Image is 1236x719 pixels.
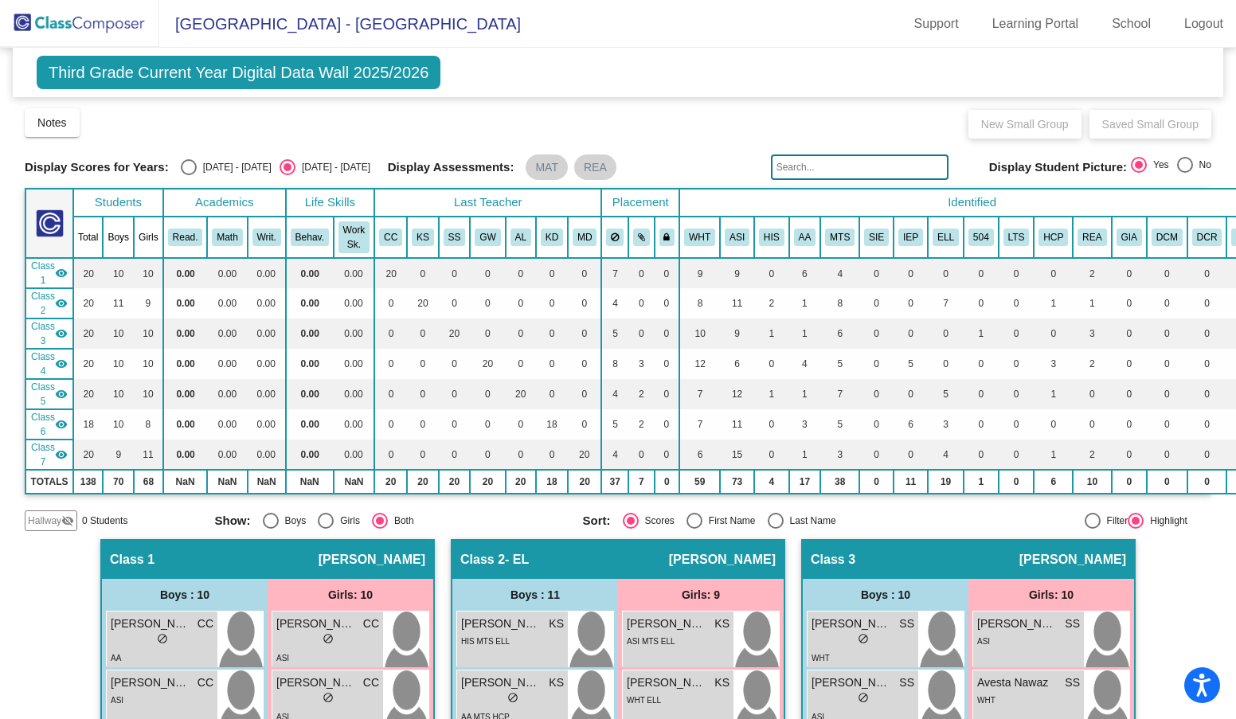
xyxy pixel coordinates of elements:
td: 0.00 [334,258,374,288]
button: MD [573,229,596,246]
td: 0 [407,409,439,440]
td: 11 [103,288,134,318]
td: 0 [894,379,928,409]
td: 10 [103,349,134,379]
input: Search... [771,154,949,180]
td: 0 [1147,258,1187,288]
td: 0 [754,349,789,379]
td: 1 [754,379,789,409]
td: 0 [1112,318,1147,349]
td: 9 [720,258,754,288]
td: 5 [820,409,859,440]
td: 0 [859,318,894,349]
td: 1 [754,318,789,349]
a: Support [902,11,972,37]
div: Yes [1147,158,1169,172]
button: Read. [168,229,203,246]
td: 0 [407,379,439,409]
th: African American [789,217,821,258]
td: 0 [407,318,439,349]
td: 20 [73,349,103,379]
td: 0.00 [207,288,247,318]
td: 0 [928,258,964,288]
td: 0 [1187,318,1227,349]
td: Kayleigh Sinski - EL [25,288,73,318]
td: 10 [103,379,134,409]
td: 0 [439,409,471,440]
td: 0 [1073,379,1111,409]
th: Reading Resource [1073,217,1111,258]
th: Boys [103,217,134,258]
th: Section 504 [964,217,999,258]
td: 20 [73,318,103,349]
mat-radio-group: Select an option [181,159,370,175]
th: Kristen Dallo [536,217,568,258]
td: 0.00 [248,288,286,318]
td: 0 [999,318,1035,349]
button: REA [1078,229,1106,246]
th: Academics [163,189,286,217]
mat-radio-group: Select an option [1131,157,1211,178]
td: 0.00 [286,409,334,440]
button: LTS [1003,229,1030,246]
td: 7 [820,379,859,409]
td: 0 [536,318,568,349]
mat-chip: MAT [526,154,568,180]
td: 0 [894,288,928,318]
mat-icon: visibility [55,418,68,431]
button: DCM [1152,229,1183,246]
td: 0.00 [163,258,208,288]
td: 3 [628,349,655,379]
td: 0 [506,409,536,440]
td: 0 [1147,379,1187,409]
button: IEP [898,229,923,246]
td: 0.00 [248,258,286,288]
td: 10 [134,318,163,349]
span: Class 2 [31,289,55,318]
td: 20 [73,379,103,409]
td: 2 [628,409,655,440]
th: White [679,217,720,258]
button: 504 [968,229,994,246]
button: GW [475,229,500,246]
button: AA [794,229,816,246]
td: 10 [103,318,134,349]
button: ELL [933,229,959,246]
td: 0 [655,318,680,349]
th: Students [73,189,163,217]
td: 1 [1034,288,1073,318]
td: 20 [439,318,471,349]
button: SIE [864,229,889,246]
th: Sandy Sullivan [439,217,471,258]
td: 5 [820,349,859,379]
button: AL [510,229,531,246]
td: 0 [374,379,407,409]
th: Differentiate Curr & Instr Reading - see Ali [1187,217,1227,258]
td: 0 [1112,288,1147,318]
td: 0 [1187,349,1227,379]
td: 0 [628,258,655,288]
th: Keep with students [628,217,655,258]
span: Third Grade Current Year Digital Data Wall 2025/2026 [37,56,440,89]
td: 0 [568,258,601,288]
td: Sandy Sullivan - No Class Name [25,318,73,349]
td: 0.00 [163,318,208,349]
td: 0 [439,349,471,379]
td: 0.00 [248,379,286,409]
td: 0 [568,409,601,440]
td: 5 [601,318,628,349]
mat-icon: visibility [55,358,68,370]
td: 0 [1187,409,1227,440]
td: 4 [601,288,628,318]
td: 3 [1034,349,1073,379]
td: 10 [134,258,163,288]
td: 0.00 [207,409,247,440]
td: 0 [928,349,964,379]
td: 0 [964,349,999,379]
th: Hispanic [754,217,789,258]
th: Placement [601,189,679,217]
th: Individualized Education Plan [894,217,928,258]
button: GIA [1117,229,1142,246]
span: Class 5 [31,380,55,408]
td: 0.00 [248,349,286,379]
